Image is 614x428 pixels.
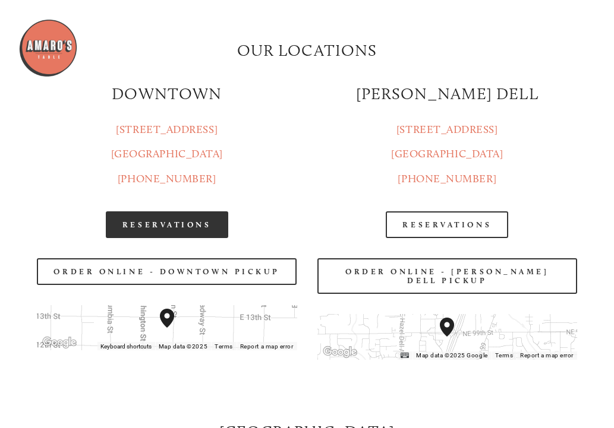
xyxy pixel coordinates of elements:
a: Terms [495,352,514,359]
a: Reservations [106,211,228,238]
a: Report a map error [520,352,574,359]
a: Terms [215,343,233,350]
div: Amaro's Table 816 Northeast 98th Circle Vancouver, WA, 98665, United States [440,318,468,356]
a: Order Online - Downtown pickup [37,258,297,285]
a: [PHONE_NUMBER] [398,172,496,185]
img: Amaro's Table [18,18,78,78]
a: Order Online - [PERSON_NAME] Dell Pickup [317,258,578,294]
a: Reservations [386,211,508,238]
a: Open this area in Google Maps (opens a new window) [40,335,79,350]
img: Google [40,335,79,350]
a: Open this area in Google Maps (opens a new window) [320,344,360,360]
span: Map data ©2025 Google [416,352,487,359]
img: Google [320,344,360,360]
a: [STREET_ADDRESS][GEOGRAPHIC_DATA] [111,123,223,160]
a: [STREET_ADDRESS][GEOGRAPHIC_DATA] [391,123,503,160]
span: Map data ©2025 [159,343,208,350]
div: Amaro's Table 1220 Main Street vancouver, United States [160,309,188,347]
a: [PHONE_NUMBER] [118,172,216,185]
button: Keyboard shortcuts [100,343,152,351]
a: Report a map error [240,343,294,350]
button: Keyboard shortcuts [401,351,409,360]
